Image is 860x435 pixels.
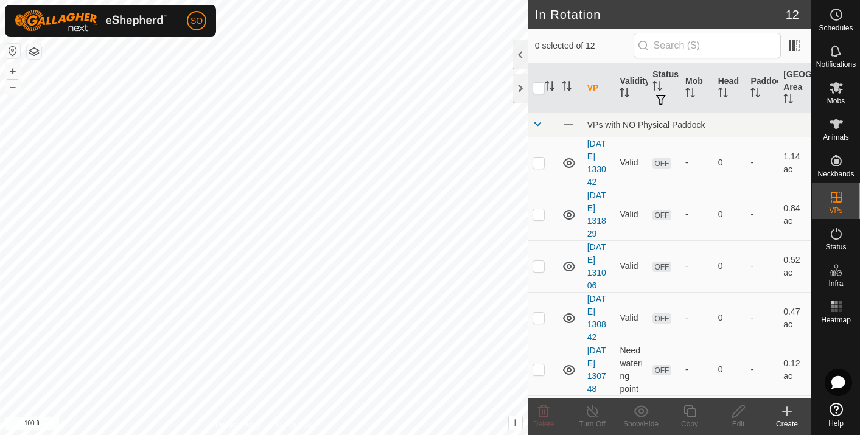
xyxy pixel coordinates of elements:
span: VPs [829,207,842,214]
th: Head [713,63,746,113]
span: Notifications [816,61,856,68]
td: - [746,292,778,344]
button: Map Layers [27,44,41,59]
th: Mob [680,63,713,113]
a: Help [812,398,860,432]
span: i [514,417,516,428]
p-sorticon: Activate to sort [750,89,760,99]
span: Mobs [827,97,845,105]
div: - [685,208,708,221]
td: 0 [713,292,746,344]
a: [DATE] 133042 [587,139,606,187]
div: - [685,363,708,376]
td: 0.84 ac [778,189,811,240]
td: Need watering point [615,344,648,395]
span: Animals [823,134,849,141]
th: [GEOGRAPHIC_DATA] Area [778,63,811,113]
div: Turn Off [568,419,617,430]
div: Show/Hide [617,419,665,430]
td: 0 [713,344,746,395]
span: OFF [652,313,671,324]
img: Gallagher Logo [15,10,167,32]
p-sorticon: Activate to sort [718,89,728,99]
a: [DATE] 130748 [587,346,606,394]
span: Schedules [819,24,853,32]
td: Valid [615,137,648,189]
span: Delete [533,420,554,428]
input: Search (S) [634,33,781,58]
td: 0 [713,189,746,240]
p-sorticon: Activate to sort [783,96,793,105]
span: Heatmap [821,316,851,324]
th: Status [648,63,680,113]
a: [DATE] 131829 [587,190,606,238]
span: Neckbands [817,170,854,178]
a: [DATE] 131006 [587,242,606,290]
p-sorticon: Activate to sort [685,89,695,99]
span: OFF [652,210,671,220]
a: [DATE] 130842 [587,294,606,342]
td: Valid [615,189,648,240]
td: 1.14 ac [778,137,811,189]
span: OFF [652,158,671,169]
span: 0 selected of 12 [535,40,634,52]
div: Create [763,419,811,430]
a: Contact Us [276,419,312,430]
td: Valid [615,292,648,344]
div: - [685,260,708,273]
button: i [509,416,522,430]
p-sorticon: Activate to sort [562,83,572,92]
td: - [746,344,778,395]
span: Help [828,420,844,427]
td: - [746,189,778,240]
div: - [685,311,708,324]
div: Copy [665,419,714,430]
td: 0 [713,137,746,189]
td: Valid [615,240,648,292]
td: 0.52 ac [778,240,811,292]
span: Infra [828,280,843,287]
span: Status [825,243,846,251]
td: 0.12 ac [778,344,811,395]
td: - [746,240,778,292]
button: + [5,64,20,78]
th: Validity [615,63,648,113]
h2: In Rotation [535,7,786,22]
th: Paddock [746,63,778,113]
td: - [746,137,778,189]
div: Edit [714,419,763,430]
span: 12 [786,5,799,24]
p-sorticon: Activate to sort [545,83,554,92]
span: OFF [652,365,671,375]
th: VP [582,63,615,113]
p-sorticon: Activate to sort [620,89,629,99]
td: 0 [713,240,746,292]
button: Reset Map [5,44,20,58]
span: OFF [652,262,671,272]
a: Privacy Policy [215,419,261,430]
div: - [685,156,708,169]
div: VPs with NO Physical Paddock [587,120,806,130]
td: 0.47 ac [778,292,811,344]
button: – [5,80,20,94]
p-sorticon: Activate to sort [652,83,662,92]
span: SO [191,15,203,27]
